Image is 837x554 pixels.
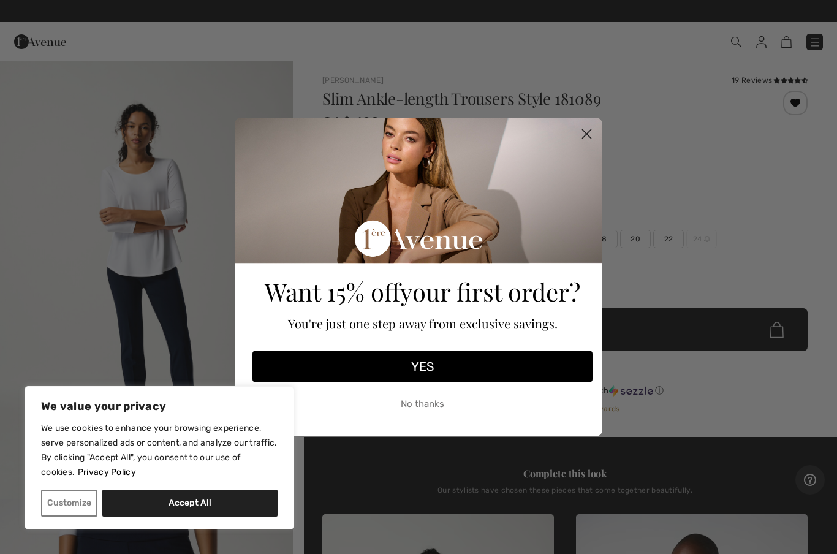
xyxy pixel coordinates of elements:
button: Close dialog [576,123,597,145]
span: your first order? [400,275,580,308]
div: We value your privacy [25,386,294,529]
span: Want 15% off [265,275,400,308]
button: Accept All [102,490,278,517]
button: YES [252,351,593,382]
a: Privacy Policy [77,466,137,478]
span: You're just one step away from exclusive savings. [288,315,558,332]
p: We value your privacy [41,399,278,414]
p: We use cookies to enhance your browsing experience, serve personalized ads or content, and analyz... [41,421,278,480]
button: No thanks [252,389,593,419]
button: Customize [41,490,97,517]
